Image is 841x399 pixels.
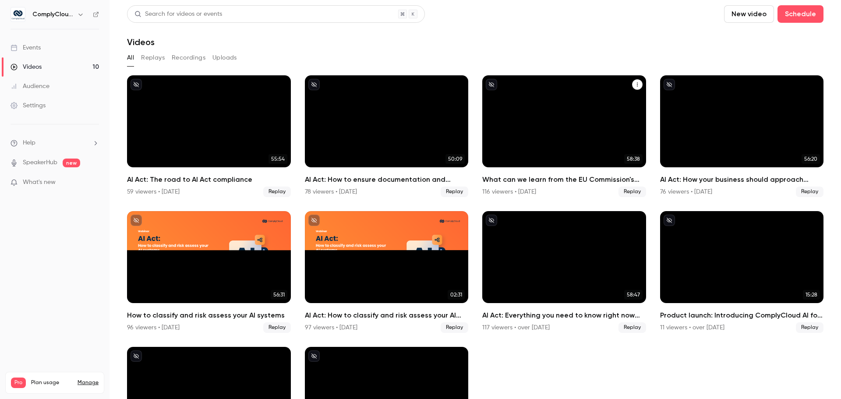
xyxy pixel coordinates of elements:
li: AI Act: How to classify and risk assess your AI systems [305,211,469,333]
span: Replay [441,187,468,197]
div: 97 viewers • [DATE] [305,323,357,332]
button: unpublished [664,79,675,90]
span: 58:38 [624,154,643,164]
button: unpublished [308,79,320,90]
span: Help [23,138,35,148]
button: Replays [141,51,165,65]
div: 116 viewers • [DATE] [482,187,536,196]
span: 15:28 [803,290,820,300]
span: What's new [23,178,56,187]
li: AI Act: How your business should approach Generative AI responsibly [660,75,824,197]
li: How to classify and risk assess your AI systems [127,211,291,333]
span: 56:31 [271,290,287,300]
h2: How to classify and risk assess your AI systems [127,310,291,321]
span: Replay [441,322,468,333]
a: 55:54AI Act: The road to AI Act compliance59 viewers • [DATE]Replay [127,75,291,197]
div: Settings [11,101,46,110]
img: ComplyCloud ENG [11,7,25,21]
li: Product launch: Introducing ComplyCloud AI for faster and smarter compliance [660,211,824,333]
button: Recordings [172,51,205,65]
button: Uploads [212,51,237,65]
span: Replay [796,187,823,197]
h6: ComplyCloud ENG [32,10,74,19]
button: unpublished [486,79,497,90]
button: unpublished [486,215,497,226]
h2: AI Act: The road to AI Act compliance [127,174,291,185]
button: unpublished [308,350,320,362]
div: 59 viewers • [DATE] [127,187,180,196]
span: new [63,159,80,167]
section: Videos [127,5,823,394]
div: 11 viewers • over [DATE] [660,323,724,332]
div: 76 viewers • [DATE] [660,187,712,196]
li: What can we learn from the EU Commission's legal action against EDPS over MS 365 decision? [482,75,646,197]
h2: AI Act: How to ensure documentation and transparency of your AI compliance [305,174,469,185]
button: All [127,51,134,65]
h2: AI Act: How to classify and risk assess your AI systems [305,310,469,321]
a: 58:47AI Act: Everything you need to know right now about the EU's regulation on AI117 viewers • o... [482,211,646,333]
h2: Product launch: Introducing ComplyCloud AI for faster and smarter compliance [660,310,824,321]
span: 50:09 [445,154,465,164]
li: help-dropdown-opener [11,138,99,148]
span: 55:54 [269,154,287,164]
li: AI Act: The road to AI Act compliance [127,75,291,197]
a: 56:31How to classify and risk assess your AI systems96 viewers • [DATE]Replay [127,211,291,333]
span: Replay [618,187,646,197]
iframe: Noticeable Trigger [88,179,99,187]
span: Replay [618,322,646,333]
button: unpublished [131,79,142,90]
h2: AI Act: How your business should approach Generative AI responsibly [660,174,824,185]
span: Plan usage [31,379,72,386]
a: Manage [78,379,99,386]
span: Replay [263,187,291,197]
span: Replay [796,322,823,333]
a: 58:38What can we learn from the EU Commission's legal action against EDPS over MS 365 decision?11... [482,75,646,197]
span: Pro [11,378,26,388]
a: 56:20AI Act: How your business should approach Generative AI responsibly76 viewers • [DATE]Replay [660,75,824,197]
span: 02:31 [448,290,465,300]
a: SpeakerHub [23,158,57,167]
button: New video [724,5,774,23]
a: 15:28Product launch: Introducing ComplyCloud AI for faster and smarter compliance11 viewers • ove... [660,211,824,333]
a: 02:31AI Act: How to classify and risk assess your AI systems97 viewers • [DATE]Replay [305,211,469,333]
span: 56:20 [802,154,820,164]
button: unpublished [308,215,320,226]
button: Schedule [777,5,823,23]
li: AI Act: Everything you need to know right now about the EU's regulation on AI [482,211,646,333]
a: 50:09AI Act: How to ensure documentation and transparency of your AI compliance78 viewers • [DATE... [305,75,469,197]
div: 78 viewers • [DATE] [305,187,357,196]
div: Search for videos or events [134,10,222,19]
div: Audience [11,82,49,91]
div: Events [11,43,41,52]
span: Replay [263,322,291,333]
h1: Videos [127,37,155,47]
li: AI Act: How to ensure documentation and transparency of your AI compliance [305,75,469,197]
h2: What can we learn from the EU Commission's legal action against EDPS over MS 365 decision? [482,174,646,185]
button: unpublished [131,215,142,226]
h2: AI Act: Everything you need to know right now about the EU's regulation on AI [482,310,646,321]
span: 58:47 [624,290,643,300]
button: unpublished [664,215,675,226]
button: unpublished [131,350,142,362]
div: Videos [11,63,42,71]
div: 96 viewers • [DATE] [127,323,180,332]
div: 117 viewers • over [DATE] [482,323,550,332]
